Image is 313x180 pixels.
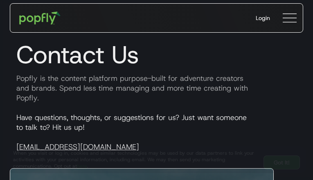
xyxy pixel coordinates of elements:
[263,156,300,169] a: Got It!
[10,73,303,103] p: Popfly is the content platform purpose-built for adventure creators and brands. Spend less time m...
[256,14,270,22] div: Login
[10,40,303,69] h1: Contact Us
[16,142,139,152] a: [EMAIL_ADDRESS][DOMAIN_NAME]
[13,150,257,169] div: When you visit or log in, cookies and similar technologies may be used by our data partners to li...
[77,163,87,169] a: here
[10,113,303,152] p: Have questions, thoughts, or suggestions for us? Just want someone to talk to? Hit us up!
[14,6,66,30] a: home
[249,7,277,29] a: Login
